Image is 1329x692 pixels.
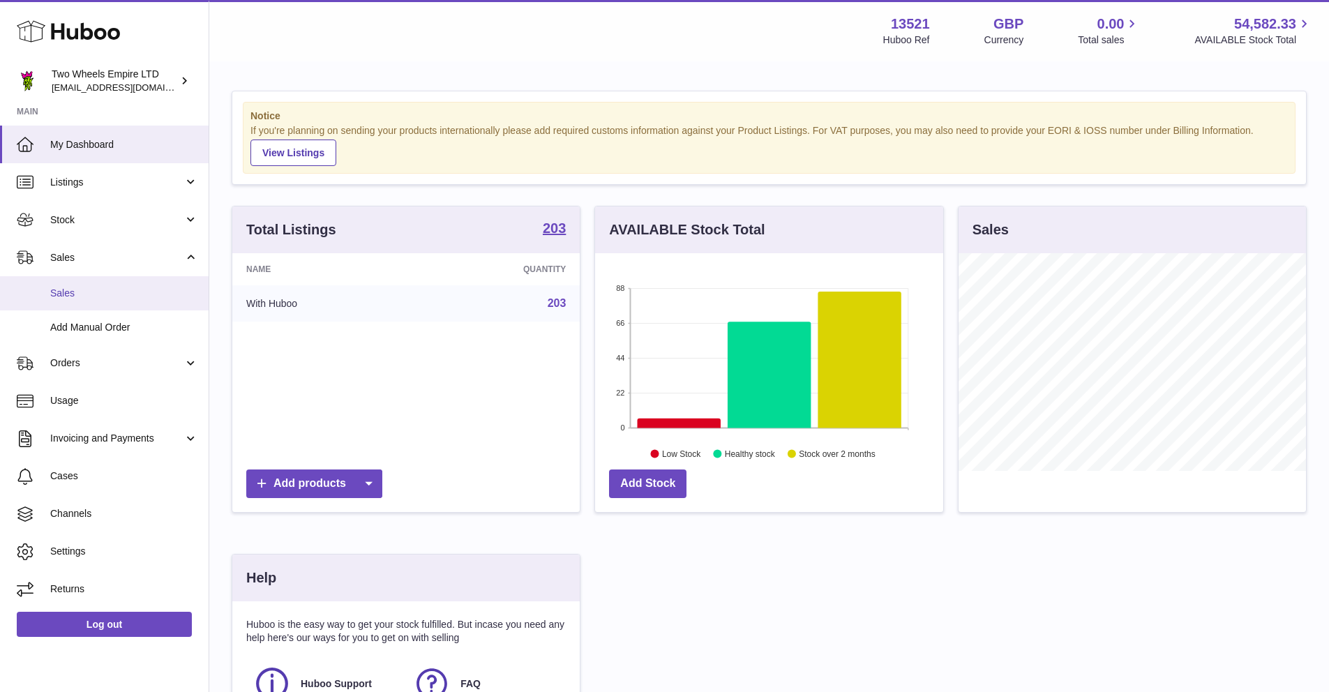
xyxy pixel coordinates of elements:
[416,253,580,285] th: Quantity
[617,389,625,397] text: 22
[50,582,198,596] span: Returns
[1097,15,1125,33] span: 0.00
[50,287,198,300] span: Sales
[250,124,1288,166] div: If you're planning on sending your products internationally please add required customs informati...
[548,297,566,309] a: 203
[984,33,1024,47] div: Currency
[232,253,416,285] th: Name
[17,612,192,637] a: Log out
[246,618,566,645] p: Huboo is the easy way to get your stock fulfilled. But incase you need any help here's our ways f...
[1078,33,1140,47] span: Total sales
[50,394,198,407] span: Usage
[725,449,776,458] text: Healthy stock
[250,110,1288,123] strong: Notice
[891,15,930,33] strong: 13521
[50,356,183,370] span: Orders
[50,432,183,445] span: Invoicing and Payments
[799,449,876,458] text: Stock over 2 months
[50,545,198,558] span: Settings
[543,221,566,235] strong: 203
[883,33,930,47] div: Huboo Ref
[246,569,276,587] h3: Help
[617,284,625,292] text: 88
[617,354,625,362] text: 44
[50,138,198,151] span: My Dashboard
[1078,15,1140,47] a: 0.00 Total sales
[52,82,205,93] span: [EMAIL_ADDRESS][DOMAIN_NAME]
[1194,33,1312,47] span: AVAILABLE Stock Total
[609,469,686,498] a: Add Stock
[50,251,183,264] span: Sales
[50,507,198,520] span: Channels
[1194,15,1312,47] a: 54,582.33 AVAILABLE Stock Total
[1234,15,1296,33] span: 54,582.33
[662,449,701,458] text: Low Stock
[50,213,183,227] span: Stock
[50,321,198,334] span: Add Manual Order
[301,677,372,691] span: Huboo Support
[52,68,177,94] div: Two Wheels Empire LTD
[232,285,416,322] td: With Huboo
[973,220,1009,239] h3: Sales
[543,221,566,238] a: 203
[617,319,625,327] text: 66
[993,15,1023,33] strong: GBP
[246,469,382,498] a: Add products
[50,176,183,189] span: Listings
[50,469,198,483] span: Cases
[621,423,625,432] text: 0
[609,220,765,239] h3: AVAILABLE Stock Total
[246,220,336,239] h3: Total Listings
[17,70,38,91] img: justas@twowheelsempire.com
[250,140,336,166] a: View Listings
[460,677,481,691] span: FAQ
